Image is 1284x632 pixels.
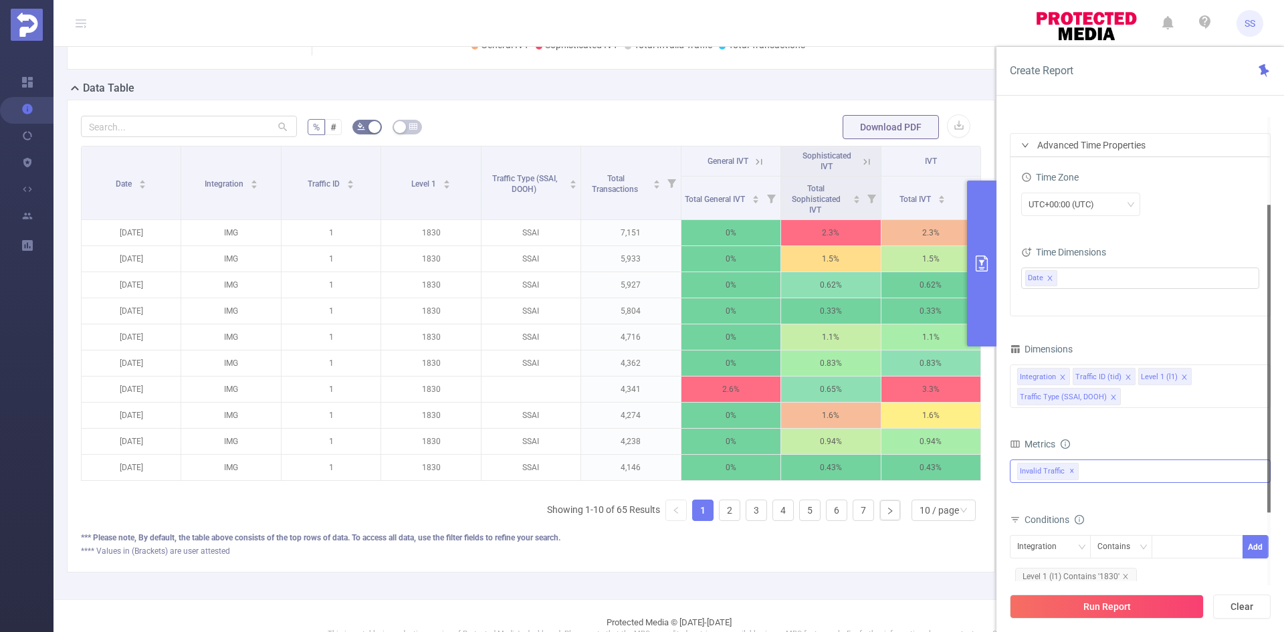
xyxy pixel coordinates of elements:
[881,324,981,350] p: 1.1%
[381,272,480,298] p: 1830
[692,500,714,521] li: 1
[1017,463,1079,480] span: Invalid Traffic
[681,298,780,324] p: 0%
[181,429,280,454] p: IMG
[853,193,860,197] i: icon: caret-up
[1047,275,1053,283] i: icon: close
[570,183,577,187] i: icon: caret-down
[853,198,860,202] i: icon: caret-down
[881,246,981,272] p: 1.5%
[881,272,981,298] p: 0.62%
[82,455,181,480] p: [DATE]
[443,183,450,187] i: icon: caret-down
[920,500,959,520] div: 10 / page
[381,429,480,454] p: 1830
[693,500,713,520] a: 1
[843,115,939,139] button: Download PDF
[1017,368,1070,385] li: Integration
[781,429,880,454] p: 0.94%
[82,377,181,402] p: [DATE]
[346,178,354,186] div: Sort
[357,122,365,130] i: icon: bg-colors
[938,193,945,197] i: icon: caret-up
[308,179,342,189] span: Traffic ID
[746,500,767,521] li: 3
[662,146,681,219] i: Filter menu
[681,220,780,245] p: 0%
[681,429,780,454] p: 0%
[1017,536,1066,558] div: Integration
[1245,10,1255,37] span: SS
[962,177,980,219] i: Filter menu
[82,324,181,350] p: [DATE]
[1025,270,1057,286] li: Date
[781,272,880,298] p: 0.62%
[313,122,320,132] span: %
[581,429,680,454] p: 4,238
[181,298,280,324] p: IMG
[282,377,381,402] p: 1
[1060,270,1063,286] input: filter select
[773,500,793,520] a: 4
[681,246,780,272] p: 0%
[1010,134,1270,156] div: icon: rightAdvanced Time Properties
[381,350,480,376] p: 1830
[881,350,981,376] p: 0.83%
[1021,141,1029,149] i: icon: right
[570,178,577,182] i: icon: caret-up
[681,377,780,402] p: 2.6%
[1017,388,1121,405] li: Traffic Type (SSAI, DOOH)
[381,324,480,350] p: 1830
[799,500,821,521] li: 5
[653,183,660,187] i: icon: caret-down
[1110,394,1117,402] i: icon: close
[1243,535,1269,558] button: Add
[409,122,417,130] i: icon: table
[581,350,680,376] p: 4,362
[282,298,381,324] p: 1
[282,455,381,480] p: 1
[827,500,847,520] a: 6
[569,178,577,186] div: Sort
[139,178,146,182] i: icon: caret-up
[781,455,880,480] p: 0.43%
[481,220,580,245] p: SSAI
[330,122,336,132] span: #
[879,500,901,521] li: Next Page
[581,246,680,272] p: 5,933
[1061,439,1070,449] i: icon: info-circle
[800,500,820,520] a: 5
[11,9,43,41] img: Protected Media
[1075,515,1084,524] i: icon: info-circle
[1078,543,1086,552] i: icon: down
[481,455,580,480] p: SSAI
[1020,368,1056,386] div: Integration
[1020,389,1107,406] div: Traffic Type (SSAI, DOOH)
[492,174,558,194] span: Traffic Type (SSAI, DOOH)
[181,350,280,376] p: IMG
[1075,368,1121,386] div: Traffic ID (tid)
[1028,271,1043,286] span: Date
[665,500,687,521] li: Previous Page
[282,429,381,454] p: 1
[481,272,580,298] p: SSAI
[481,429,580,454] p: SSAI
[681,350,780,376] p: 0%
[938,193,946,201] div: Sort
[181,220,280,245] p: IMG
[250,183,257,187] i: icon: caret-down
[853,500,874,521] li: 7
[481,246,580,272] p: SSAI
[481,298,580,324] p: SSAI
[853,193,861,201] div: Sort
[1125,374,1132,382] i: icon: close
[862,177,881,219] i: Filter menu
[250,178,257,182] i: icon: caret-up
[181,455,280,480] p: IMG
[381,220,480,245] p: 1830
[881,403,981,428] p: 1.6%
[592,174,640,194] span: Total Transactions
[746,500,766,520] a: 3
[443,178,451,186] div: Sort
[581,403,680,428] p: 4,274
